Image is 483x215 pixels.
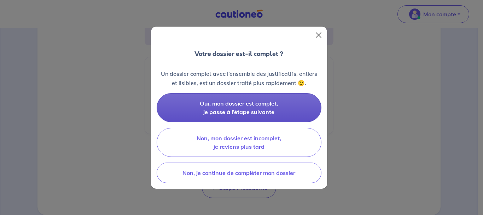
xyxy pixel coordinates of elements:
[182,169,295,176] span: Non, je continue de compléter mon dossier
[157,69,321,87] p: Un dossier complet avec l’ensemble des justificatifs, entiers et lisibles, est un dossier traité ...
[197,135,281,150] span: Non, mon dossier est incomplet, je reviens plus tard
[313,29,324,41] button: Close
[194,49,283,58] p: Votre dossier est-il complet ?
[157,128,321,157] button: Non, mon dossier est incomplet, je reviens plus tard
[157,93,321,122] button: Oui, mon dossier est complet, je passe à l’étape suivante
[200,100,278,115] span: Oui, mon dossier est complet, je passe à l’étape suivante
[157,163,321,183] button: Non, je continue de compléter mon dossier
